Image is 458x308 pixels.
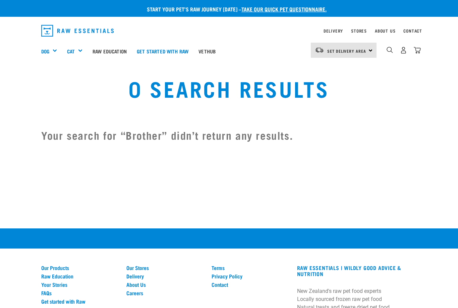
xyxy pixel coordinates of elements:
[375,30,395,32] a: About Us
[315,47,324,53] img: van-moving.png
[88,38,132,64] a: Raw Education
[126,290,204,296] a: Careers
[193,38,221,64] a: Vethub
[41,25,114,37] img: Raw Essentials Logo
[387,47,393,53] img: home-icon-1@2x.png
[414,47,421,54] img: home-icon@2x.png
[89,76,370,100] h1: 0 Search Results
[41,273,118,279] a: Raw Education
[41,298,118,304] a: Get started with Raw
[41,281,118,288] a: Your Stories
[67,47,75,55] a: Cat
[324,30,343,32] a: Delivery
[241,7,327,10] a: take our quick pet questionnaire.
[327,50,366,52] span: Set Delivery Area
[212,281,289,288] a: Contact
[41,47,49,55] a: Dog
[400,47,407,54] img: user.png
[126,273,204,279] a: Delivery
[36,22,422,39] nav: dropdown navigation
[351,30,367,32] a: Stores
[212,265,289,271] a: Terms
[403,30,422,32] a: Contact
[41,265,118,271] a: Our Products
[212,273,289,279] a: Privacy Policy
[126,281,204,288] a: About Us
[297,265,417,277] h3: RAW ESSENTIALS | Wildly Good Advice & Nutrition
[41,127,417,143] h2: Your search for “Brother” didn’t return any results.
[41,290,118,296] a: FAQs
[126,265,204,271] a: Our Stores
[132,38,193,64] a: Get started with Raw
